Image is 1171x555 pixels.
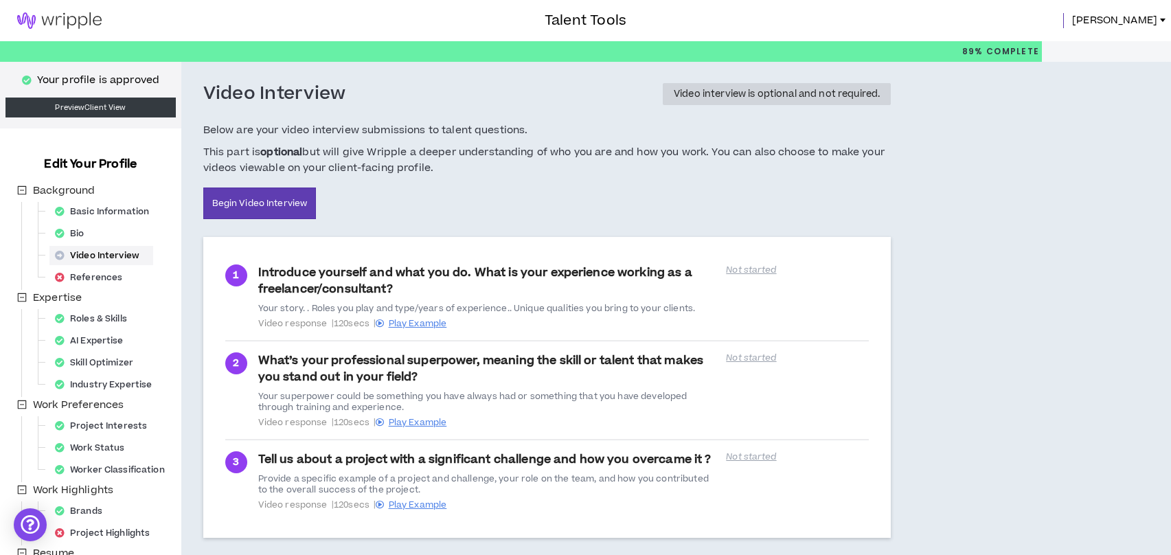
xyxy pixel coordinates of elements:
div: Basic Information [49,202,163,221]
div: Industry Expertise [49,375,166,394]
a: Play Example [376,499,446,511]
span: Expertise [33,291,82,305]
span: Video response | 120 secs | [258,499,718,510]
div: Your story. . Roles you play and type/years of experience.. Unique qualities you bring to your cl... [258,303,718,314]
span: Work Preferences [30,397,126,414]
h3: Talent Tools [545,10,626,31]
h3: Edit Your Profile [38,156,142,172]
span: Play Example [389,416,447,429]
div: AI Expertise [49,331,137,350]
span: Work Highlights [30,482,116,499]
div: Provide a specific example of a project and challenge, your role on the team, and how you contrib... [258,473,718,495]
span: 3 [233,455,239,470]
h3: Video Interview [203,82,346,106]
span: 1 [233,268,239,283]
span: [PERSON_NAME] [1072,13,1157,28]
div: Skill Optimizer [49,353,147,372]
span: minus-square [17,485,27,495]
span: Background [33,183,95,198]
span: Play Example [389,499,447,511]
span: Work Highlights [33,483,113,497]
a: Begin Video Interview [203,188,317,219]
div: Video Interview [49,246,153,265]
span: Video response | 120 secs | [258,417,718,428]
div: Project Interests [49,416,161,435]
span: Expertise [30,290,84,306]
div: Your superpower could be something you have always had or something that you have developed throu... [258,391,718,413]
div: Bio [49,224,98,243]
div: Project Highlights [49,523,163,543]
span: minus-square [17,293,27,302]
div: Work Status [49,438,138,457]
div: Roles & Skills [49,309,141,328]
span: 2 [233,356,239,371]
div: References [49,268,136,287]
p: Not started [726,451,869,462]
a: PreviewClient View [5,98,176,117]
span: Play Example [389,317,447,330]
p: Not started [726,352,869,363]
div: Video interview is optional and not required. [674,89,880,99]
a: Play Example [376,416,446,429]
div: Open Intercom Messenger [14,508,47,541]
span: Video response | 120 secs | [258,318,718,329]
span: Below are your video interview submissions to talent questions. [203,122,891,139]
span: This part is but will give Wripple a deeper understanding of who you are and how you work. You ca... [203,144,891,177]
span: Work Preferences [33,398,124,412]
span: minus-square [17,400,27,409]
div: Brands [49,501,116,521]
b: optional [260,145,302,159]
p: 89% [962,41,1040,62]
a: Play Example [376,317,446,330]
span: Complete [984,45,1040,58]
p: Not started [726,264,869,275]
span: Background [30,183,98,199]
div: Worker Classification [49,460,179,479]
span: minus-square [17,185,27,195]
p: Your profile is approved [37,73,159,88]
